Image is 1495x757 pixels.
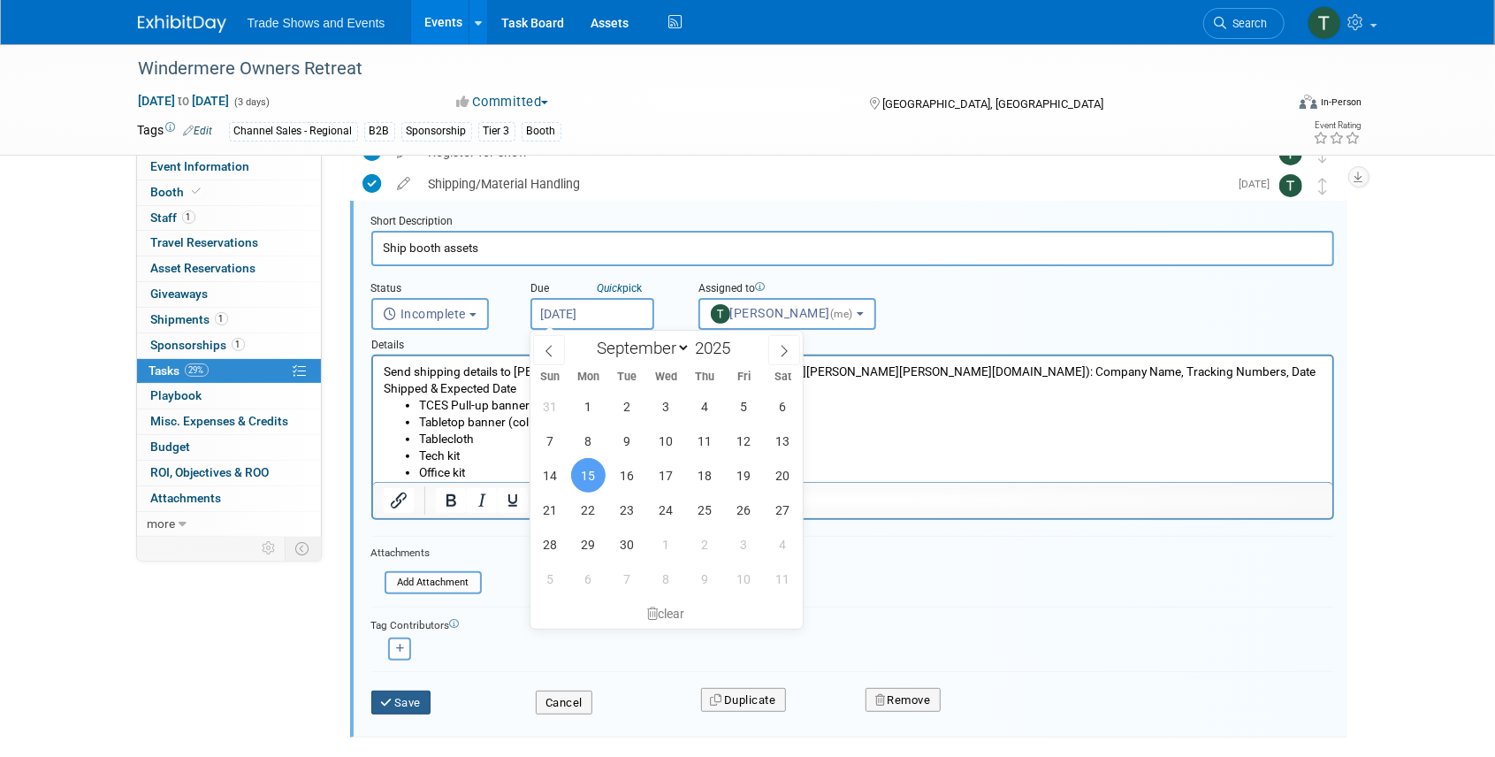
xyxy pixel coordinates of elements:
[571,562,606,596] span: October 6, 2025
[649,458,683,493] span: September 17, 2025
[151,287,209,301] span: Giveaways
[46,91,950,108] li: Tech kit
[285,537,321,560] td: Toggle Event Tabs
[688,389,722,424] span: September 4, 2025
[46,41,950,57] li: TCES Pull-up banner
[11,7,950,41] p: Send shipping details to [PERSON_NAME] ([PERSON_NAME][EMAIL_ADDRESS][PERSON_NAME][PERSON_NAME][DO...
[151,338,245,352] span: Sponsorships
[766,458,800,493] span: September 20, 2025
[766,424,800,458] span: September 13, 2025
[137,359,321,384] a: Tasks29%
[148,516,176,531] span: more
[138,93,231,109] span: [DATE] [DATE]
[766,493,800,527] span: September 27, 2025
[866,688,941,713] button: Remove
[830,308,853,320] span: (me)
[364,122,395,141] div: B2B
[232,338,245,351] span: 1
[649,493,683,527] span: September 24, 2025
[766,527,800,562] span: October 4, 2025
[1313,121,1361,130] div: Event Rating
[610,424,645,458] span: September 9, 2025
[137,435,321,460] a: Budget
[450,93,555,111] button: Committed
[137,461,321,486] a: ROI, Objectives & ROO
[649,389,683,424] span: September 3, 2025
[1227,17,1268,30] span: Search
[530,599,803,629] div: clear
[384,307,467,321] span: Incomplete
[522,122,561,141] div: Booth
[532,424,567,458] span: September 7, 2025
[133,53,1258,85] div: Windermere Owners Retreat
[384,488,414,513] button: Insert/edit link
[255,537,286,560] td: Personalize Event Tab Strip
[589,337,690,359] select: Month
[649,527,683,562] span: October 1, 2025
[137,486,321,511] a: Attachments
[571,493,606,527] span: September 22, 2025
[151,440,191,454] span: Budget
[571,458,606,493] span: September 15, 2025
[610,458,645,493] span: September 16, 2025
[725,371,764,383] span: Fri
[1279,174,1302,197] img: Tiff Wagner
[182,210,195,224] span: 1
[151,235,259,249] span: Travel Reservations
[46,108,950,125] li: Office kit
[569,371,608,383] span: Mon
[688,562,722,596] span: October 9, 2025
[137,256,321,281] a: Asset Reservations
[248,16,385,30] span: Trade Shows and Events
[1203,8,1285,39] a: Search
[137,384,321,409] a: Playbook
[371,214,1334,231] div: Short Description
[688,493,722,527] span: September 25, 2025
[530,371,569,383] span: Sun
[184,125,213,137] a: Edit
[401,122,472,141] div: Sponsorship
[594,281,646,295] a: Quickpick
[420,169,1229,199] div: Shipping/Material Handling
[176,94,193,108] span: to
[608,371,647,383] span: Tue
[727,458,761,493] span: September 19, 2025
[532,562,567,596] span: October 5, 2025
[10,7,950,142] body: Rich Text Area. Press ALT-0 for help.
[46,74,950,91] li: Tablecloth
[371,546,482,561] div: Attachments
[1180,92,1362,119] div: Event Format
[151,388,202,402] span: Playbook
[138,121,213,141] td: Tags
[571,527,606,562] span: September 29, 2025
[610,562,645,596] span: October 7, 2025
[698,281,919,298] div: Assigned to
[701,688,786,713] button: Duplicate
[371,298,489,330] button: Incomplete
[532,389,567,424] span: August 31, 2025
[229,122,358,141] div: Channel Sales - Regional
[137,333,321,358] a: Sponsorships1
[137,180,321,205] a: Booth
[530,298,654,330] input: Due Date
[610,527,645,562] span: September 30, 2025
[215,312,228,325] span: 1
[498,488,528,513] button: Underline
[478,122,515,141] div: Tier 3
[571,389,606,424] span: September 1, 2025
[151,465,270,479] span: ROI, Objectives & ROO
[151,491,222,505] span: Attachments
[371,281,504,298] div: Status
[1300,95,1317,109] img: Format-Inperson.png
[532,458,567,493] span: September 14, 2025
[688,527,722,562] span: October 2, 2025
[436,488,466,513] button: Bold
[151,312,228,326] span: Shipments
[688,424,722,458] span: September 11, 2025
[371,231,1334,265] input: Name of task or a short description
[233,96,271,108] span: (3 days)
[598,282,623,294] i: Quick
[530,281,672,298] div: Due
[371,691,431,715] button: Save
[711,306,857,320] span: [PERSON_NAME]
